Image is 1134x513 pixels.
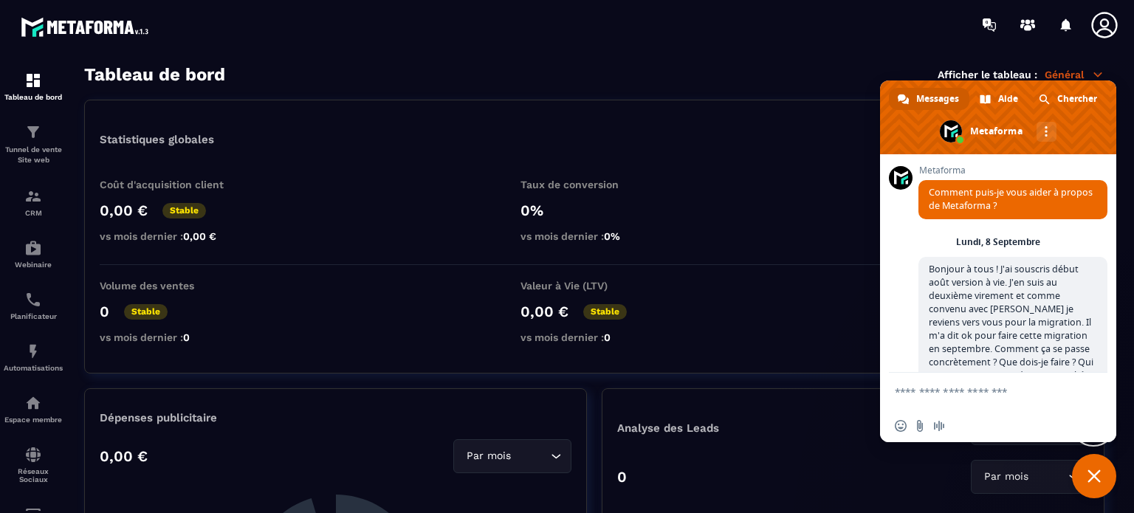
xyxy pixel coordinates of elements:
[24,123,42,141] img: formation
[100,179,247,190] p: Coût d'acquisition client
[933,420,945,432] span: Message audio
[4,416,63,424] p: Espace membre
[520,230,668,242] p: vs mois dernier :
[100,280,247,292] p: Volume des ventes
[956,238,1040,247] div: Lundi, 8 Septembre
[971,460,1089,494] div: Search for option
[889,88,969,110] div: Messages
[4,331,63,383] a: automationsautomationsAutomatisations
[24,291,42,309] img: scheduler
[895,385,1069,399] textarea: Entrez votre message...
[929,263,1094,395] span: Bonjour à tous ! J'ai souscris début août version à vie. J'en suis au deuxième virement et comme ...
[183,331,190,343] span: 0
[100,230,247,242] p: vs mois dernier :
[914,420,926,432] span: Envoyer un fichier
[514,448,547,464] input: Search for option
[84,64,225,85] h3: Tableau de bord
[162,203,206,218] p: Stable
[453,439,571,473] div: Search for option
[998,88,1018,110] span: Aide
[4,112,63,176] a: formationformationTunnel de vente Site web
[520,202,668,219] p: 0%
[4,145,63,165] p: Tunnel de vente Site web
[100,133,214,146] p: Statistiques globales
[918,165,1107,176] span: Metaforma
[24,342,42,360] img: automations
[100,447,148,465] p: 0,00 €
[980,469,1031,485] span: Par mois
[24,394,42,412] img: automations
[4,435,63,495] a: social-networksocial-networkRéseaux Sociaux
[4,61,63,112] a: formationformationTableau de bord
[1072,454,1116,498] div: Fermer le chat
[100,202,148,219] p: 0,00 €
[4,312,63,320] p: Planificateur
[24,446,42,464] img: social-network
[1045,68,1104,81] p: Général
[971,88,1028,110] div: Aide
[520,179,668,190] p: Taux de conversion
[4,176,63,228] a: formationformationCRM
[520,280,668,292] p: Valeur à Vie (LTV)
[1030,88,1107,110] div: Chercher
[938,69,1037,80] p: Afficher le tableau :
[1057,88,1097,110] span: Chercher
[100,331,247,343] p: vs mois dernier :
[4,228,63,280] a: automationsautomationsWebinaire
[617,468,627,486] p: 0
[520,303,568,320] p: 0,00 €
[100,411,571,424] p: Dépenses publicitaire
[21,13,154,41] img: logo
[124,304,168,320] p: Stable
[24,72,42,89] img: formation
[1031,469,1065,485] input: Search for option
[604,230,620,242] span: 0%
[463,448,514,464] span: Par mois
[520,331,668,343] p: vs mois dernier :
[100,303,109,320] p: 0
[583,304,627,320] p: Stable
[4,467,63,483] p: Réseaux Sociaux
[4,209,63,217] p: CRM
[24,187,42,205] img: formation
[24,239,42,257] img: automations
[604,331,611,343] span: 0
[4,93,63,101] p: Tableau de bord
[4,383,63,435] a: automationsautomationsEspace membre
[4,280,63,331] a: schedulerschedulerPlanificateur
[916,88,959,110] span: Messages
[4,364,63,372] p: Automatisations
[895,420,907,432] span: Insérer un emoji
[1037,122,1056,142] div: Autres canaux
[183,230,216,242] span: 0,00 €
[4,261,63,269] p: Webinaire
[617,421,853,435] p: Analyse des Leads
[929,186,1093,212] span: Comment puis-je vous aider à propos de Metaforma ?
